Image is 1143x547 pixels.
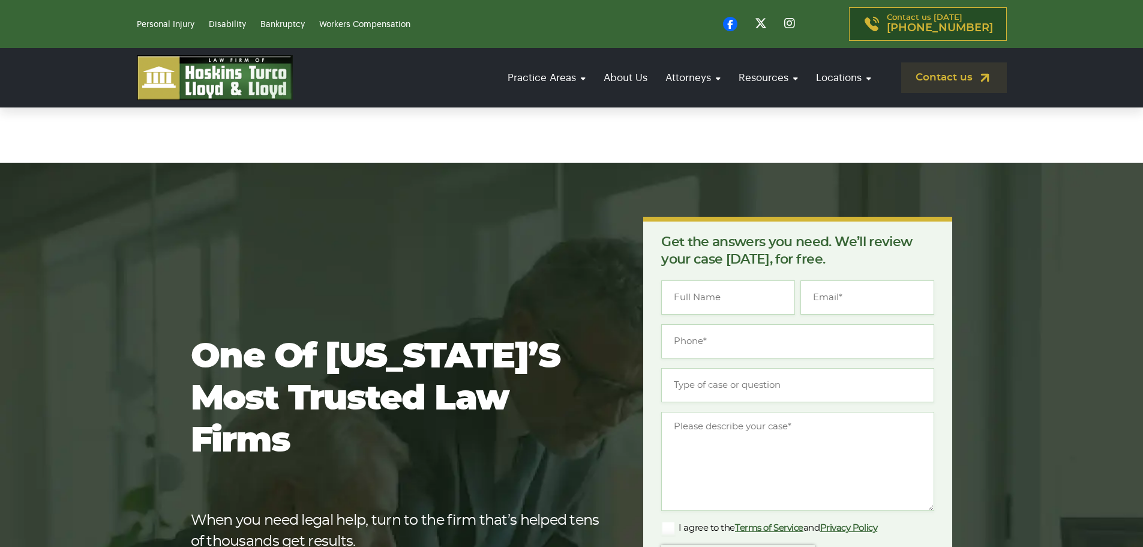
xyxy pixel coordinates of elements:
a: Workers Compensation [319,20,410,29]
a: Terms of Service [735,524,803,533]
a: Personal Injury [137,20,194,29]
a: Privacy Policy [820,524,878,533]
input: Type of case or question [661,368,934,402]
a: Attorneys [659,61,727,95]
a: Contact us [901,62,1007,93]
a: Locations [810,61,877,95]
a: Bankruptcy [260,20,305,29]
label: I agree to the and [661,521,877,536]
a: Disability [209,20,246,29]
a: About Us [598,61,653,95]
p: Get the answers you need. We’ll review your case [DATE], for free. [661,234,934,268]
p: Contact us [DATE] [887,14,993,34]
h1: One of [US_STATE]’s most trusted law firms [191,336,605,462]
input: Full Name [661,280,795,315]
a: Resources [733,61,804,95]
input: Phone* [661,324,934,358]
a: Contact us [DATE][PHONE_NUMBER] [849,7,1007,41]
span: [PHONE_NUMBER] [887,22,993,34]
img: logo [137,55,293,100]
input: Email* [800,280,934,315]
a: Practice Areas [502,61,592,95]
